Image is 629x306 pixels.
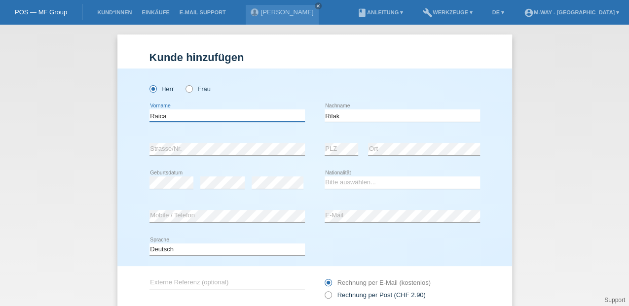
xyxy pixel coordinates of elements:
label: Rechnung per Post (CHF 2.90) [325,291,426,299]
label: Herr [149,85,174,93]
a: Einkäufe [137,9,174,15]
a: Kund*innen [92,9,137,15]
a: POS — MF Group [15,8,67,16]
a: E-Mail Support [175,9,231,15]
a: account_circlem-way - [GEOGRAPHIC_DATA] ▾ [519,9,624,15]
label: Rechnung per E-Mail (kostenlos) [325,279,431,286]
i: build [423,8,433,18]
h1: Kunde hinzufügen [149,51,480,64]
a: [PERSON_NAME] [261,8,314,16]
i: account_circle [524,8,534,18]
input: Frau [185,85,192,92]
a: Support [604,297,625,304]
i: close [316,3,321,8]
a: buildWerkzeuge ▾ [418,9,478,15]
i: book [357,8,367,18]
a: bookAnleitung ▾ [352,9,408,15]
input: Rechnung per E-Mail (kostenlos) [325,279,331,291]
a: close [315,2,322,9]
input: Rechnung per Post (CHF 2.90) [325,291,331,304]
label: Frau [185,85,211,93]
input: Herr [149,85,156,92]
a: DE ▾ [487,9,509,15]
